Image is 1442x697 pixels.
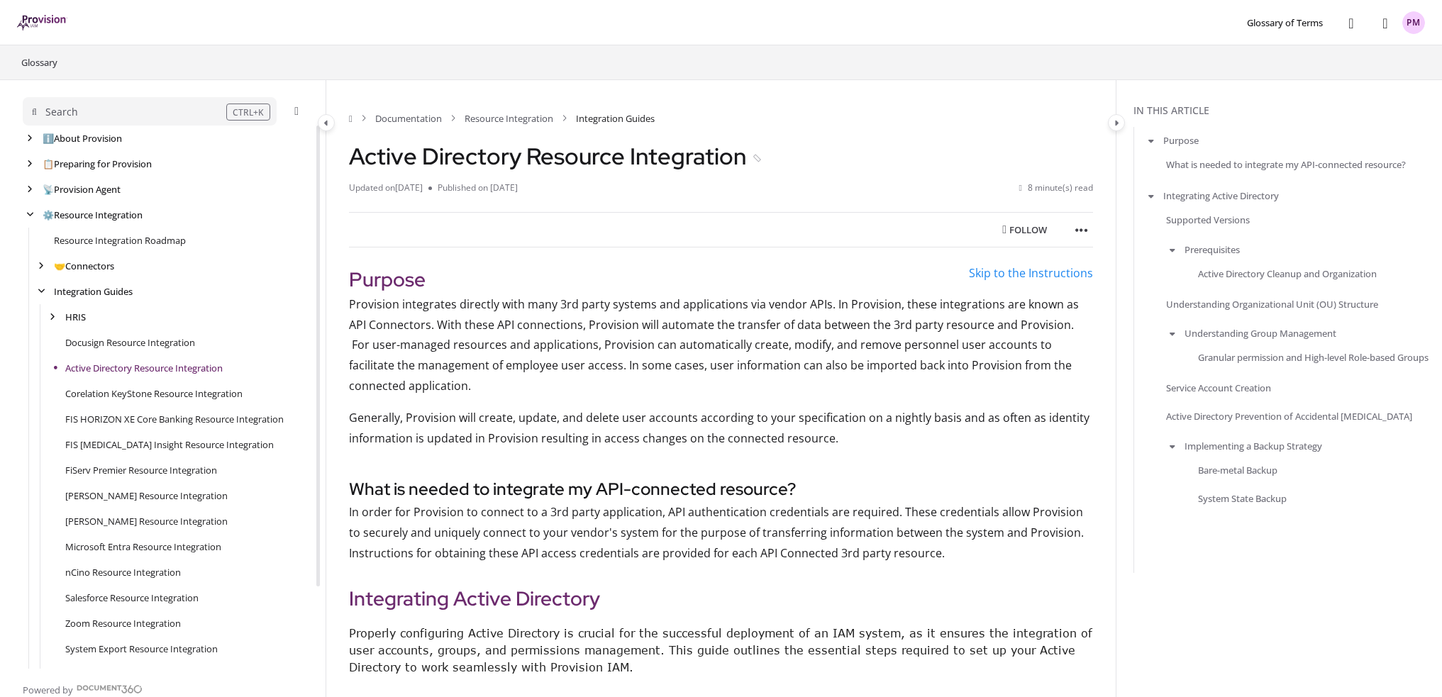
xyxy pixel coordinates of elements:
a: Prerequisites [1185,242,1240,256]
a: Purpose [1163,133,1199,147]
img: brand logo [17,15,67,30]
a: Active Directory Prevention of Accidental [MEDICAL_DATA] [1166,409,1412,423]
a: What is needed to integrate my API-connected resource? [1166,157,1406,172]
a: Integration Guides [54,284,133,299]
span: Powered by [23,683,73,697]
li: 8 minute(s) read [1019,182,1093,195]
a: Documentation [375,111,442,126]
div: arrow [23,157,37,171]
a: Powered by Document360 - opens in a new tab [23,680,143,697]
a: About Provision [43,131,122,145]
div: CTRL+K [226,104,270,121]
a: Glossary [20,54,59,71]
a: nCino Resource Integration [65,565,181,579]
h1: Active Directory Resource Integration [349,143,769,170]
div: arrow [23,208,37,222]
li: Updated on [DATE] [349,182,428,195]
a: Preparing for Provision [43,157,152,171]
a: Understanding Group Management [1185,326,1336,340]
a: Resource Integration Roadmap [54,233,186,247]
span: ℹ️ [43,132,54,145]
li: Published on [DATE] [428,182,518,195]
a: Whats new [1340,11,1363,34]
a: FIS IBS Insight Resource Integration [65,437,274,452]
a: Service Account Creation [1166,381,1271,395]
div: arrow [34,260,48,273]
span: Properly configuring Active Directory is crucial for the successful deployment of an IAM system, ... [349,627,1092,674]
p: Generally, Provision will create, update, and delete user accounts according to your specificatio... [349,408,1093,449]
span: 📡 [43,183,54,196]
a: Jack Henry SilverLake Resource Integration [65,489,228,503]
a: Implementing a Backup Strategy [1185,438,1322,452]
button: Article more options [1070,218,1093,241]
button: Filter [288,103,305,120]
button: arrow [1166,325,1179,341]
a: Granular permission and High-level Role-based Groups [1198,350,1429,364]
p: Provision integrates directly with many 3rd party systems and applications via vendor APIs. In Pr... [349,294,1093,396]
h3: What is needed to integrate my API-connected resource? [349,476,1093,502]
a: Home [349,111,353,126]
a: Resource Integration [465,111,553,126]
a: Docusign Resource Integration [65,335,195,350]
span: Glossary of Terms [1247,16,1323,29]
a: System State Backup [1198,491,1287,506]
button: Copy link of Active Directory Resource Integration [746,147,769,170]
a: Active Directory Resource Integration [65,361,223,375]
p: In order for Provision to connect to a 3rd party application, API authentication credentials are ... [349,502,1093,563]
button: arrow [1145,188,1158,203]
div: arrow [23,132,37,145]
a: Connectors [54,259,114,273]
div: In this article [1133,103,1436,118]
button: arrow [1166,437,1179,453]
span: ⚙️ [43,208,54,221]
div: arrow [23,183,37,196]
button: PM [1402,11,1425,34]
button: Search [23,97,277,126]
button: Theme options [1374,11,1397,34]
div: arrow [45,668,60,681]
a: System Export Resource Integration [65,642,218,656]
a: FiServ Premier Resource Integration [65,463,217,477]
a: Active Directory Best Practices [65,667,192,681]
a: Jack Henry Symitar Resource Integration [65,514,228,528]
div: arrow [45,311,60,324]
img: Document360 [77,685,143,693]
a: Corelation KeyStone Resource Integration [65,386,243,401]
button: Category toggle [318,114,335,131]
div: Search [45,104,78,120]
a: Active Directory Cleanup and Organization [1198,266,1377,280]
span: 🤝 [54,260,65,272]
a: HRIS [65,310,86,324]
a: Microsoft Entra Resource Integration [65,540,221,554]
a: Provision Agent [43,182,121,196]
a: FIS HORIZON XE Core Banking Resource Integration [65,412,284,426]
a: Resource Integration [43,208,143,222]
span: 📋 [43,157,54,170]
a: Understanding Organizational Unit (OU) Structure [1166,297,1378,311]
a: Skip to the Instructions [969,265,1093,281]
span: PM [1407,16,1421,30]
a: Supported Versions [1166,213,1250,227]
h2: Integrating Active Directory [349,584,1093,613]
span: Integration Guides [576,111,655,126]
a: Salesforce Resource Integration [65,591,199,605]
button: Follow [990,218,1059,241]
button: arrow [1166,241,1179,257]
a: Project logo [17,15,67,31]
a: Bare-metal Backup [1198,462,1277,476]
div: arrow [34,285,48,299]
a: Zoom Resource Integration [65,616,181,630]
button: Category toggle [1108,114,1125,131]
button: arrow [1145,133,1158,148]
h2: Purpose [349,264,1093,294]
a: Integrating Active Directory [1163,189,1279,203]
